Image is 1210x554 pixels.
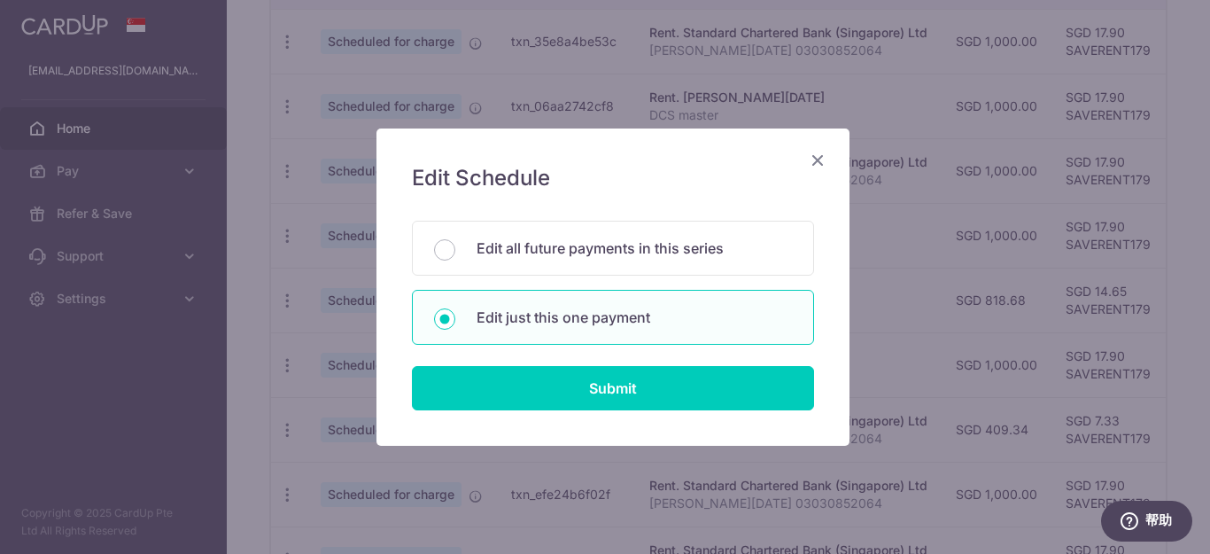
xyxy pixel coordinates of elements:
h5: Edit Schedule [412,164,814,192]
input: Submit [412,366,814,410]
iframe: 打开一个小组件，您可以在其中找到更多信息 [1100,501,1192,545]
button: Close [807,150,828,171]
p: Edit just this one payment [477,307,792,328]
p: Edit all future payments in this series [477,238,792,259]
